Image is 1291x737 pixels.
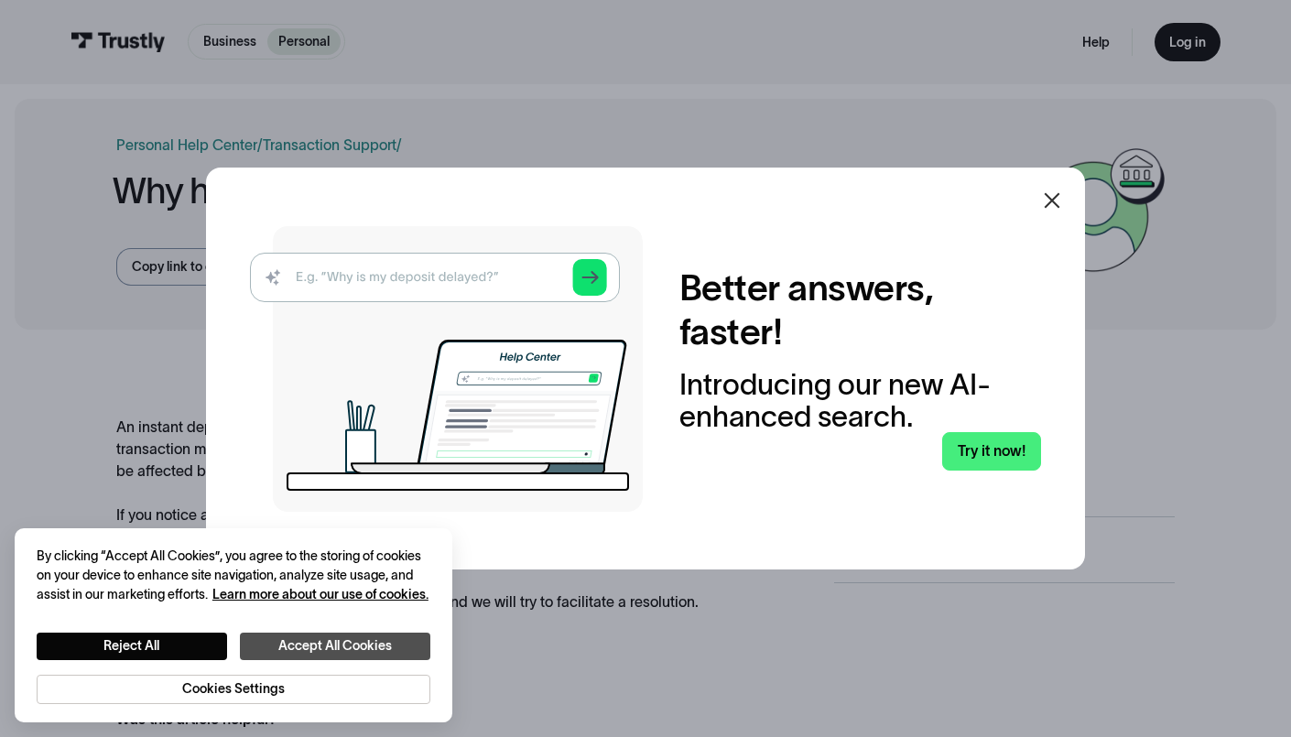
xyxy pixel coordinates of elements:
[240,633,430,660] button: Accept All Cookies
[212,587,429,602] a: More information about your privacy, opens in a new tab
[37,675,430,704] button: Cookies Settings
[37,547,430,704] div: Privacy
[37,547,430,604] div: By clicking “Accept All Cookies”, you agree to the storing of cookies on your device to enhance s...
[942,432,1041,471] a: Try it now!
[679,368,1042,432] div: Introducing our new AI-enhanced search.
[679,266,1042,354] h2: Better answers, faster!
[15,528,452,722] div: Cookie banner
[37,633,227,660] button: Reject All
